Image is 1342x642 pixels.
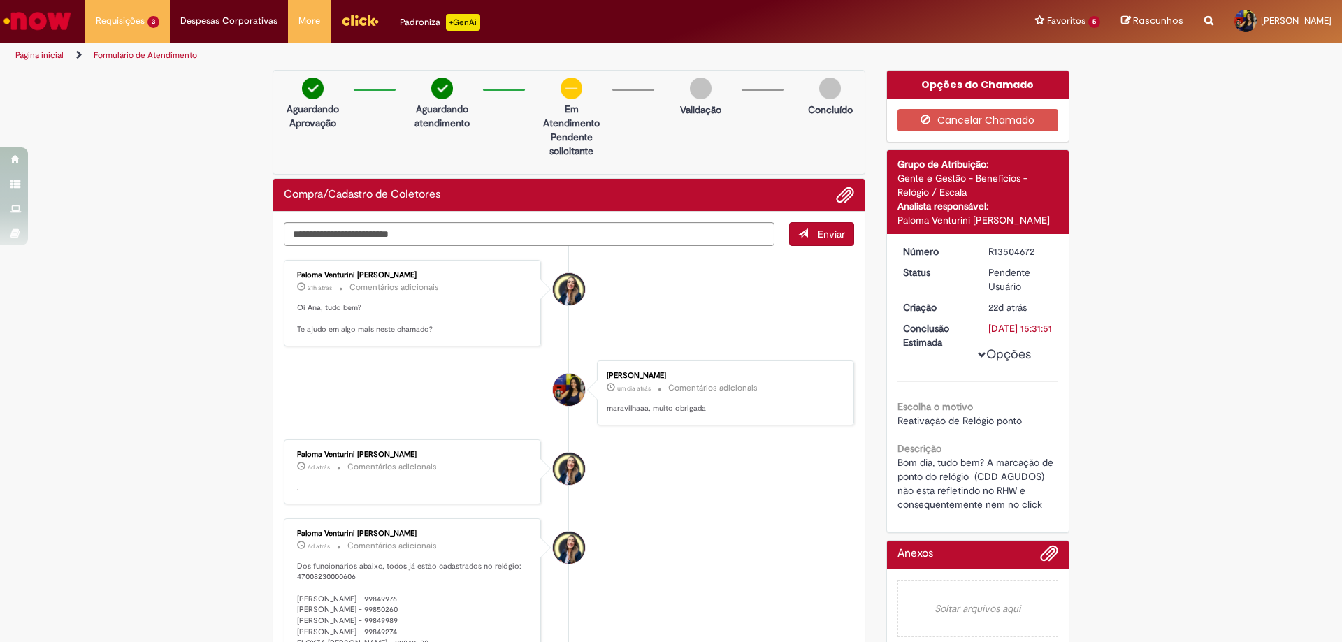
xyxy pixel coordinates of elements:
[302,78,324,99] img: check-circle-green.png
[988,321,1053,335] div: [DATE] 15:31:51
[553,374,585,406] div: Ana Caroline Menossi
[819,78,841,99] img: img-circle-grey.png
[818,228,845,240] span: Enviar
[1047,14,1085,28] span: Favoritos
[297,482,530,493] p: .
[887,71,1069,99] div: Opções do Chamado
[988,265,1053,293] div: Pendente Usuário
[897,580,1059,637] em: Soltar arquivos aqui
[297,451,530,459] div: Paloma Venturini [PERSON_NAME]
[400,14,480,31] div: Padroniza
[1040,544,1058,569] button: Adicionar anexos
[308,542,330,550] time: 25/09/2025 10:03:04
[347,540,437,552] small: Comentários adicionais
[897,400,973,413] b: Escolha o motivo
[668,382,758,394] small: Comentários adicionais
[897,109,1059,131] button: Cancelar Chamado
[341,10,379,31] img: click_logo_yellow_360x200.png
[1088,16,1100,28] span: 5
[561,78,582,99] img: circle-minus.png
[897,414,1022,427] span: Reativação de Relógio ponto
[297,530,530,538] div: Paloma Venturini [PERSON_NAME]
[297,302,530,335] p: Oi Ana, tudo bem? Te ajudo em algo mais neste chamado?
[15,50,64,61] a: Página inicial
[408,102,476,130] p: Aguardando atendimento
[347,461,437,473] small: Comentários adicionais
[308,463,330,472] time: 25/09/2025 10:03:11
[553,532,585,564] div: Paloma Venturini Marques Fiorezi
[297,271,530,279] div: Paloma Venturini [PERSON_NAME]
[431,78,453,99] img: check-circle-green.png
[349,282,439,293] small: Comentários adicionais
[279,102,347,130] p: Aguardando Aprovação
[537,130,605,158] p: Pendente solicitante
[553,273,585,305] div: Paloma Venturini Marques Fiorezi
[298,14,320,28] span: More
[308,542,330,550] span: 6d atrás
[897,213,1059,227] div: Paloma Venturini [PERSON_NAME]
[808,103,853,117] p: Concluído
[897,442,941,455] b: Descrição
[10,43,884,68] ul: Trilhas de página
[180,14,277,28] span: Despesas Corporativas
[893,265,979,279] dt: Status
[897,157,1059,171] div: Grupo de Atribuição:
[988,245,1053,258] div: R13504672
[446,14,480,31] p: +GenAi
[988,300,1053,314] div: 09/09/2025 09:31:47
[284,222,774,246] textarea: Digite sua mensagem aqui...
[147,16,159,28] span: 3
[537,102,605,130] p: Em Atendimento
[1133,14,1183,27] span: Rascunhos
[988,301,1027,314] time: 09/09/2025 09:31:47
[94,50,197,61] a: Formulário de Atendimento
[308,284,332,292] time: 29/09/2025 15:02:24
[897,171,1059,199] div: Gente e Gestão - Benefícios - Relógio / Escala
[1121,15,1183,28] a: Rascunhos
[789,222,854,246] button: Enviar
[680,103,721,117] p: Validação
[836,186,854,204] button: Adicionar anexos
[607,403,839,414] p: maravilhaaa, muito obrigada
[893,245,979,258] dt: Número
[897,456,1056,511] span: Bom dia, tudo bem? A marcação de ponto do relógio (CDD AGUDOS) não esta refletindo no RHW e conse...
[897,199,1059,213] div: Analista responsável:
[553,453,585,485] div: Paloma Venturini Marques Fiorezi
[1261,15,1332,27] span: [PERSON_NAME]
[607,372,839,380] div: [PERSON_NAME]
[897,548,933,560] h2: Anexos
[308,463,330,472] span: 6d atrás
[893,321,979,349] dt: Conclusão Estimada
[308,284,332,292] span: 21h atrás
[617,384,651,393] span: um dia atrás
[893,300,979,314] dt: Criação
[284,189,440,201] h2: Compra/Cadastro de Coletores Histórico de tíquete
[690,78,712,99] img: img-circle-grey.png
[988,301,1027,314] span: 22d atrás
[1,7,73,35] img: ServiceNow
[96,14,145,28] span: Requisições
[617,384,651,393] time: 29/09/2025 07:59:46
